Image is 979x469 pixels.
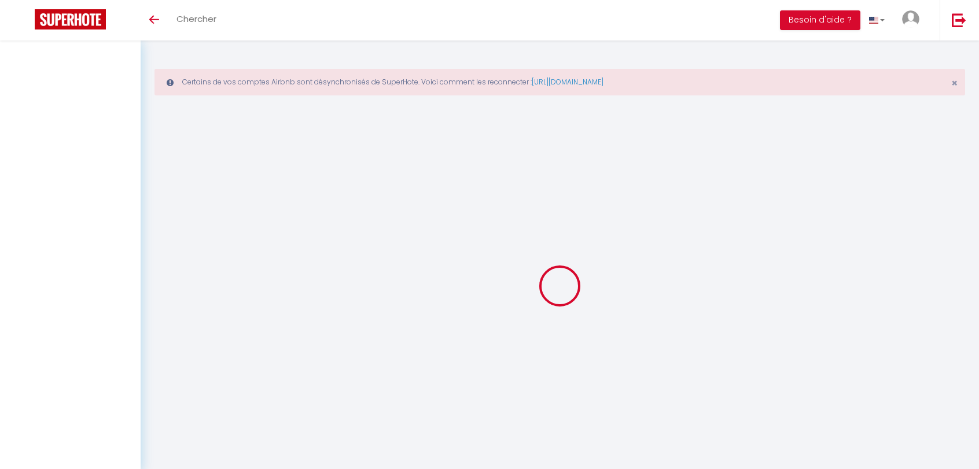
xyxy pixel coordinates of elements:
span: × [951,76,958,90]
img: Super Booking [35,9,106,29]
img: ... [902,10,919,28]
div: Certains de vos comptes Airbnb sont désynchronisés de SuperHote. Voici comment les reconnecter : [154,69,965,95]
img: logout [952,13,966,27]
span: Chercher [176,13,216,25]
a: [URL][DOMAIN_NAME] [532,77,603,87]
button: Besoin d'aide ? [780,10,860,30]
button: Close [951,78,958,88]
